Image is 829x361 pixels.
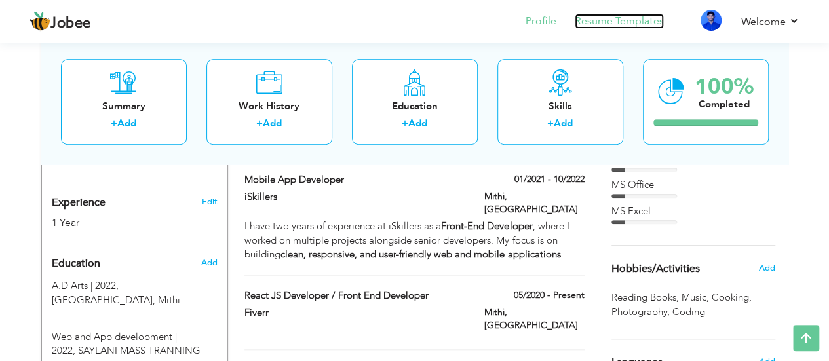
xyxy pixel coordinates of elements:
label: + [402,117,408,131]
span: Education [52,258,100,270]
span: Add [201,257,217,269]
a: Add [117,117,136,130]
label: + [256,117,263,131]
span: Reading Books [611,291,682,305]
label: iSkillers [244,190,465,204]
div: Education [362,100,467,113]
div: Work History [217,100,322,113]
span: [GEOGRAPHIC_DATA], Mithi [52,294,180,307]
div: A.D Arts, 2022 [42,279,227,307]
span: , [667,305,670,318]
div: Summary [71,100,176,113]
span: Jobee [50,16,91,31]
label: Mithi, [GEOGRAPHIC_DATA] [484,306,585,332]
span: Music [682,291,712,305]
span: A.D Arts, University of Sindh, 2022 [52,279,119,292]
span: , [676,291,679,304]
img: jobee.io [29,11,50,32]
strong: clean, responsive, and user-friendly web and mobile applications [280,248,560,261]
label: + [111,117,117,131]
div: Completed [695,98,754,111]
div: Share some of your professional and personal interests. [602,246,785,292]
label: Mithi, [GEOGRAPHIC_DATA] [484,190,585,216]
div: MS Office [611,178,775,192]
label: + [547,117,554,131]
span: , [749,291,752,304]
span: Cooking [712,291,754,305]
label: React JS Developer / Front End Developer [244,289,465,303]
label: 01/2021 - 10/2022 [514,173,585,186]
a: Add [263,117,282,130]
label: Mobile App Developer [244,173,465,187]
a: Add [554,117,573,130]
span: Add [758,262,775,274]
label: Fiverr [244,306,465,320]
div: MS Excel [611,204,775,218]
span: , [706,291,709,304]
a: Welcome [741,14,800,29]
label: 05/2020 - Present [514,289,585,302]
a: Resume Templates [575,14,664,29]
img: Profile Img [701,10,722,31]
a: Profile [526,14,556,29]
span: Hobbies/Activities [611,263,700,275]
strong: Front-End Developer [441,219,532,233]
div: I have two years of experience at iSkillers as a , where I worked on multiple projects alongside ... [244,219,584,261]
span: Web and App development, SAYLANI MASS TRANNING INSTITUTE, 2022 [52,330,177,357]
span: Photography [611,305,672,319]
div: Skills [508,100,613,113]
div: 100% [695,76,754,98]
span: Coding [672,305,708,319]
a: Edit [201,196,217,208]
span: Experience [52,197,106,209]
div: 1 Year [52,216,187,231]
a: Jobee [29,11,91,32]
a: Add [408,117,427,130]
